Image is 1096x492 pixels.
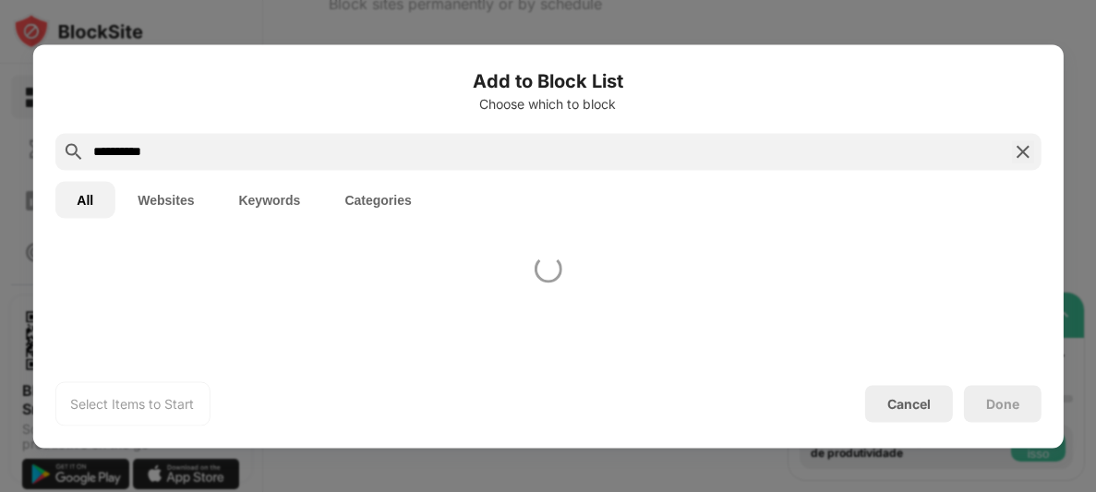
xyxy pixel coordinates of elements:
[986,396,1019,411] div: Done
[62,140,84,162] img: search.svg
[115,181,216,218] button: Websites
[887,396,931,412] div: Cancel
[70,394,194,413] div: Select Items to Start
[322,181,433,218] button: Categories
[1012,140,1034,162] img: search-close
[54,66,1041,94] h6: Add to Block List
[54,96,1041,111] div: Choose which to block
[54,181,115,218] button: All
[216,181,322,218] button: Keywords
